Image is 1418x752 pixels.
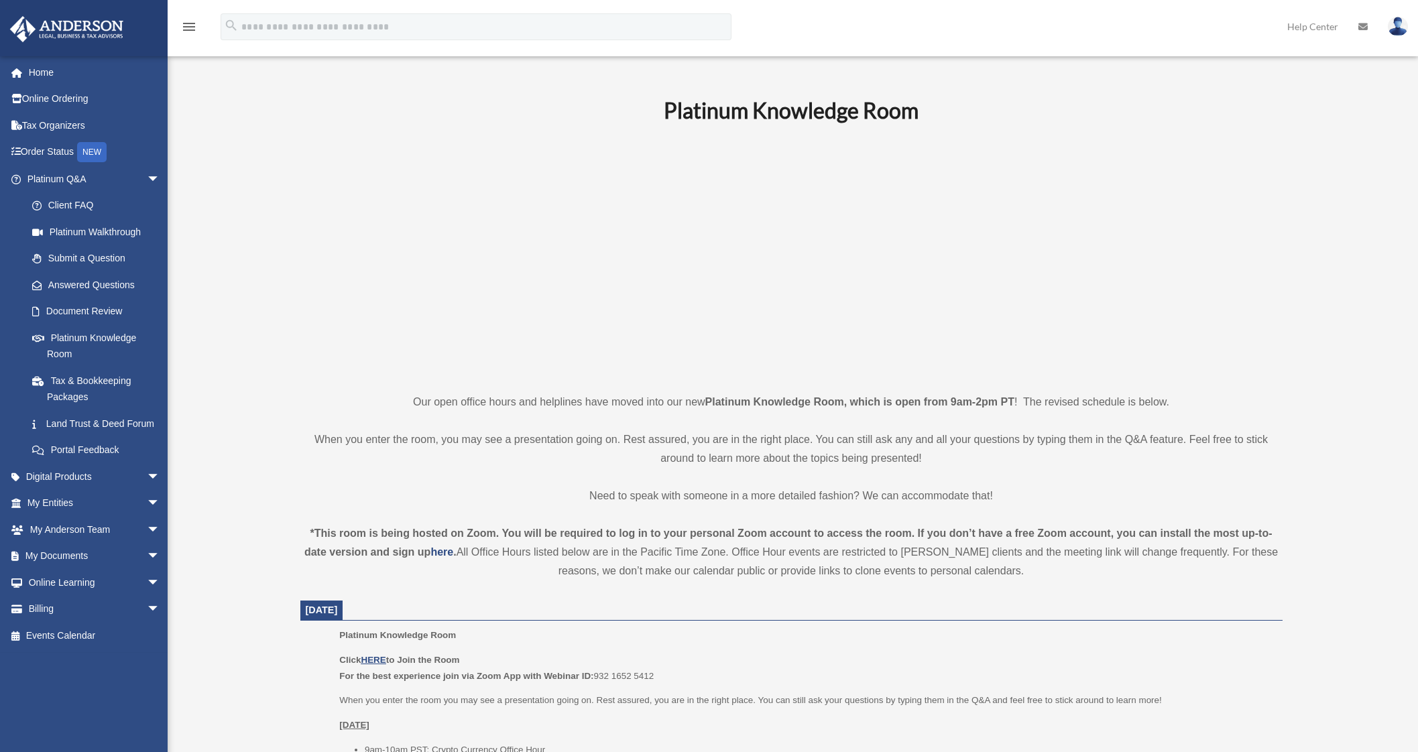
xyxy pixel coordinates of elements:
p: Need to speak with someone in a more detailed fashion? We can accommodate that! [300,487,1283,505]
p: When you enter the room, you may see a presentation going on. Rest assured, you are in the right ... [300,430,1283,468]
span: Platinum Knowledge Room [339,630,456,640]
b: For the best experience join via Zoom App with Webinar ID: [339,671,593,681]
span: arrow_drop_down [147,166,174,193]
a: Platinum Walkthrough [19,218,180,245]
iframe: 231110_Toby_KnowledgeRoom [590,141,992,368]
a: Platinum Knowledge Room [19,324,174,367]
a: My Entitiesarrow_drop_down [9,490,180,517]
img: User Pic [1388,17,1408,36]
u: [DATE] [339,720,369,730]
b: Platinum Knowledge Room [664,97,919,123]
a: Client FAQ [19,192,180,219]
a: Submit a Question [19,245,180,272]
span: arrow_drop_down [147,516,174,544]
a: Platinum Q&Aarrow_drop_down [9,166,180,192]
a: Online Learningarrow_drop_down [9,569,180,596]
span: arrow_drop_down [147,543,174,570]
a: menu [181,23,197,35]
a: here [430,546,453,558]
a: My Anderson Teamarrow_drop_down [9,516,180,543]
strong: *This room is being hosted on Zoom. You will be required to log in to your personal Zoom account ... [304,527,1273,558]
a: Home [9,59,180,86]
p: 932 1652 5412 [339,652,1273,684]
a: Tax & Bookkeeping Packages [19,367,180,410]
p: Our open office hours and helplines have moved into our new ! The revised schedule is below. [300,393,1283,412]
span: [DATE] [306,605,338,615]
a: Billingarrow_drop_down [9,596,180,623]
strong: Platinum Knowledge Room, which is open from 9am-2pm PT [705,396,1014,408]
a: Land Trust & Deed Forum [19,410,180,437]
p: When you enter the room you may see a presentation going on. Rest assured, you are in the right p... [339,692,1273,708]
span: arrow_drop_down [147,596,174,623]
span: arrow_drop_down [147,463,174,491]
a: My Documentsarrow_drop_down [9,543,180,570]
a: Events Calendar [9,622,180,649]
div: All Office Hours listed below are in the Pacific Time Zone. Office Hour events are restricted to ... [300,524,1283,580]
i: menu [181,19,197,35]
i: search [224,18,239,33]
a: Answered Questions [19,271,180,298]
span: arrow_drop_down [147,490,174,517]
a: Document Review [19,298,180,325]
img: Anderson Advisors Platinum Portal [6,16,127,42]
a: Tax Organizers [9,112,180,139]
span: arrow_drop_down [147,569,174,597]
a: Digital Productsarrow_drop_down [9,463,180,490]
a: Order StatusNEW [9,139,180,166]
a: Portal Feedback [19,437,180,464]
b: Click to Join the Room [339,655,459,665]
a: HERE [361,655,386,665]
strong: . [453,546,456,558]
div: NEW [77,142,107,162]
a: Online Ordering [9,86,180,113]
